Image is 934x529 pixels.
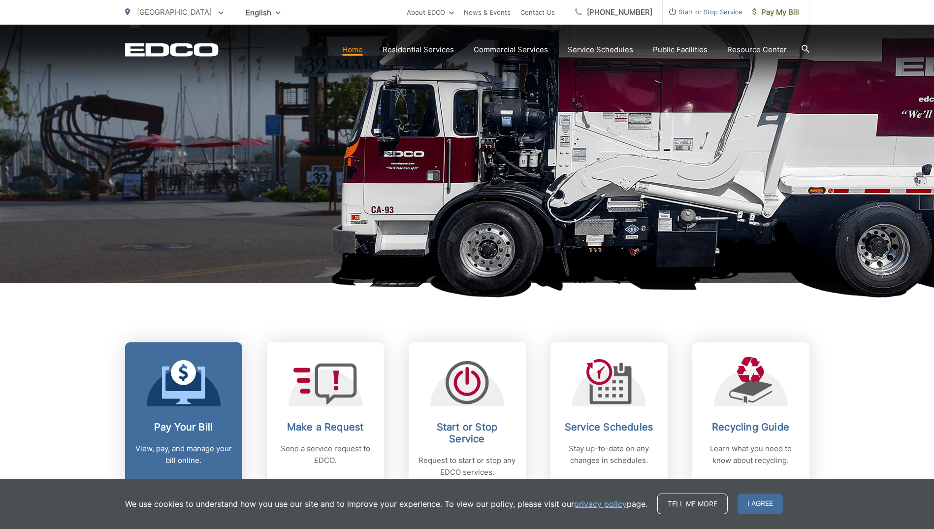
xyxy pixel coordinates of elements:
[137,7,212,17] span: [GEOGRAPHIC_DATA]
[277,421,374,433] h2: Make a Request
[752,6,799,18] span: Pay My Bill
[550,342,668,493] a: Service Schedules Stay up-to-date on any changes in schedules.
[125,342,242,493] a: Pay Your Bill View, pay, and manage your bill online.
[560,443,658,466] p: Stay up-to-date on any changes in schedules.
[342,44,363,56] a: Home
[277,443,374,466] p: Send a service request to EDCO.
[464,6,511,18] a: News & Events
[738,494,783,514] span: I agree
[238,4,288,21] span: English
[574,498,627,510] a: privacy policy
[407,6,454,18] a: About EDCO
[125,43,219,57] a: EDCD logo. Return to the homepage.
[657,494,728,514] a: Tell me more
[520,6,555,18] a: Contact Us
[568,44,633,56] a: Service Schedules
[135,421,232,433] h2: Pay Your Bill
[727,44,787,56] a: Resource Center
[702,421,800,433] h2: Recycling Guide
[419,455,516,478] p: Request to start or stop any EDCO services.
[653,44,708,56] a: Public Facilities
[692,342,809,493] a: Recycling Guide Learn what you need to know about recycling.
[267,342,384,493] a: Make a Request Send a service request to EDCO.
[135,443,232,466] p: View, pay, and manage your bill online.
[474,44,548,56] a: Commercial Services
[702,443,800,466] p: Learn what you need to know about recycling.
[560,421,658,433] h2: Service Schedules
[383,44,454,56] a: Residential Services
[125,498,647,510] p: We use cookies to understand how you use our site and to improve your experience. To view our pol...
[419,421,516,445] h2: Start or Stop Service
